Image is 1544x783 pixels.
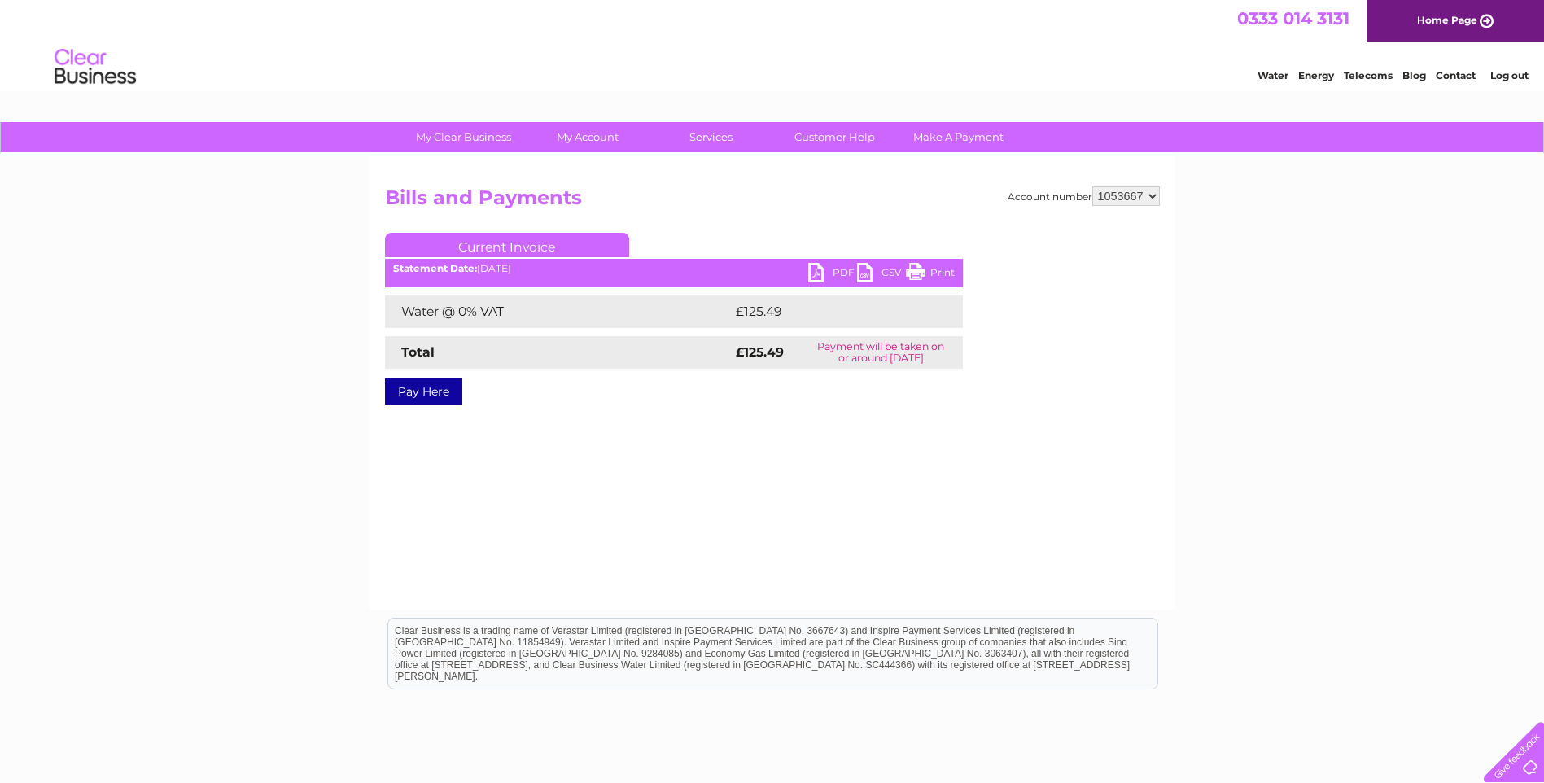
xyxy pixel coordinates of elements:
a: Print [906,263,955,287]
a: Make A Payment [891,122,1026,152]
a: Blog [1402,69,1426,81]
div: [DATE] [385,263,963,274]
h2: Bills and Payments [385,186,1160,217]
a: PDF [808,263,857,287]
a: CSV [857,263,906,287]
a: My Account [520,122,654,152]
td: £125.49 [732,295,933,328]
div: Clear Business is a trading name of Verastar Limited (registered in [GEOGRAPHIC_DATA] No. 3667643... [388,9,1157,79]
a: Pay Here [385,378,462,405]
a: Contact [1436,69,1476,81]
a: Water [1258,69,1288,81]
strong: Total [401,344,435,360]
a: Log out [1490,69,1529,81]
a: Energy [1298,69,1334,81]
img: logo.png [54,42,137,92]
b: Statement Date: [393,262,477,274]
td: Water @ 0% VAT [385,295,732,328]
a: Telecoms [1344,69,1393,81]
a: Services [644,122,778,152]
td: Payment will be taken on or around [DATE] [799,336,963,369]
strong: £125.49 [736,344,784,360]
div: Account number [1008,186,1160,206]
a: Customer Help [768,122,902,152]
a: 0333 014 3131 [1237,8,1349,28]
a: Current Invoice [385,233,629,257]
a: My Clear Business [396,122,531,152]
